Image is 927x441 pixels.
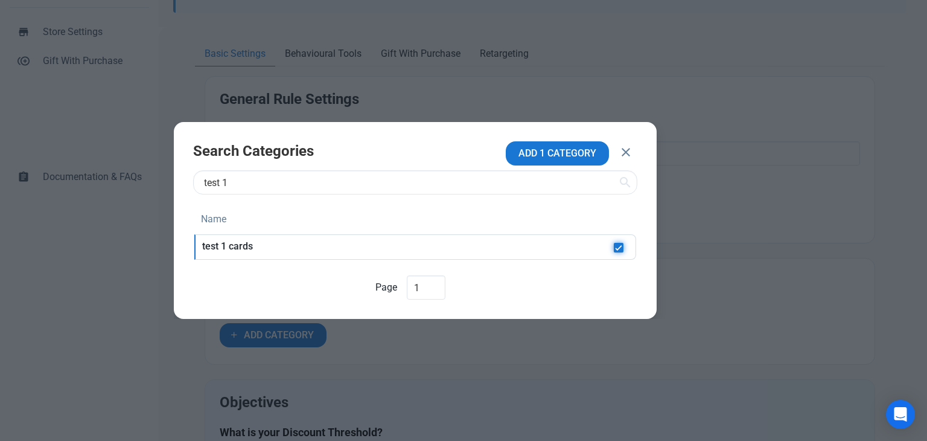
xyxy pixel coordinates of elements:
[193,141,500,161] h2: Search Categories
[518,146,596,161] span: ADD 1 CATEGORY
[201,212,226,227] span: Name
[193,275,637,300] div: Page
[193,170,637,195] input: Category name, etc...
[506,141,609,166] button: ADD 1 CATEGORY
[202,241,604,252] p: test 1 cards
[886,400,915,429] div: Open Intercom Messenger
